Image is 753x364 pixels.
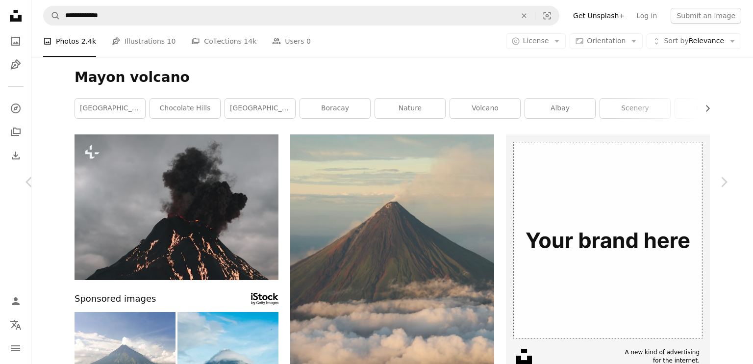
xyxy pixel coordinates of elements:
a: boracay [300,99,370,118]
a: Collections 14k [191,26,256,57]
form: Find visuals sitewide [43,6,559,26]
span: License [523,37,549,45]
a: a very tall mountain surrounded by clouds in the sky [290,283,494,291]
a: Log in / Sign up [6,291,25,311]
h1: Mayon volcano [75,69,710,86]
a: Next [694,135,753,229]
span: 14k [244,36,256,47]
img: file-1635990775102-c9800842e1cdimage [506,134,710,338]
button: Sort byRelevance [647,33,741,49]
a: Explore [6,99,25,118]
a: Photos [6,31,25,51]
a: Illustrations 10 [112,26,176,57]
span: 0 [306,36,311,47]
button: Clear [513,6,535,25]
a: nature [375,99,445,118]
a: albay [525,99,595,118]
a: Collections [6,122,25,142]
a: scenery [600,99,670,118]
span: Sort by [664,37,688,45]
span: Relevance [664,36,724,46]
button: Menu [6,338,25,358]
a: chocolate hills [150,99,220,118]
span: 10 [167,36,176,47]
button: Submit an image [671,8,741,24]
button: scroll list to the right [699,99,710,118]
a: Log in [630,8,663,24]
a: [GEOGRAPHIC_DATA], [GEOGRAPHIC_DATA] [225,99,295,118]
button: License [506,33,566,49]
a: A volcano spewing black smoke on a cloudy day [75,203,278,211]
a: outdoor [675,99,745,118]
a: Get Unsplash+ [567,8,630,24]
span: Orientation [587,37,626,45]
button: Search Unsplash [44,6,60,25]
img: A volcano spewing black smoke on a cloudy day [75,134,278,280]
a: Users 0 [272,26,311,57]
span: Sponsored images [75,292,156,306]
button: Visual search [535,6,559,25]
button: Language [6,315,25,335]
a: [GEOGRAPHIC_DATA] [75,99,145,118]
button: Orientation [570,33,643,49]
a: volcano [450,99,520,118]
a: Illustrations [6,55,25,75]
